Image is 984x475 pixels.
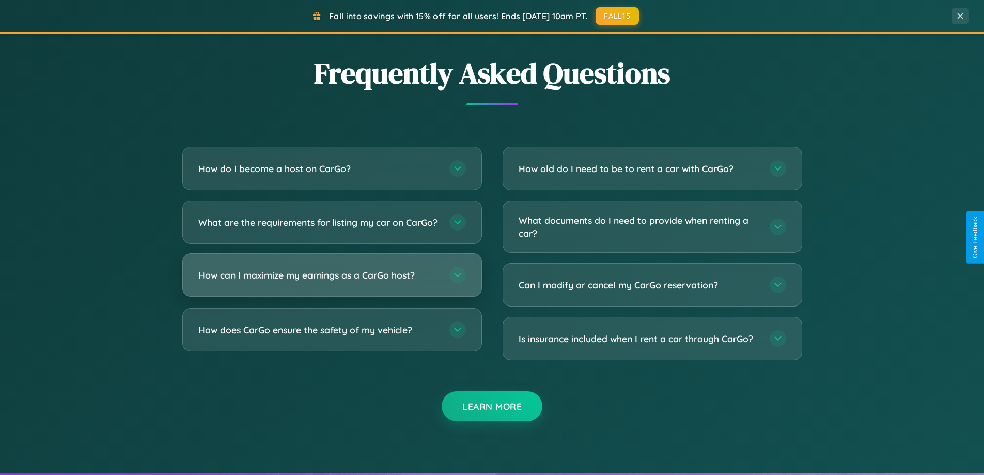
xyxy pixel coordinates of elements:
[198,269,439,282] h3: How can I maximize my earnings as a CarGo host?
[198,162,439,175] h3: How do I become a host on CarGo?
[519,332,759,345] h3: Is insurance included when I rent a car through CarGo?
[198,216,439,229] h3: What are the requirements for listing my car on CarGo?
[442,391,542,421] button: Learn More
[198,324,439,336] h3: How does CarGo ensure the safety of my vehicle?
[329,11,588,21] span: Fall into savings with 15% off for all users! Ends [DATE] 10am PT.
[519,279,759,292] h3: Can I modify or cancel my CarGo reservation?
[596,7,639,25] button: FALL15
[519,214,759,239] h3: What documents do I need to provide when renting a car?
[182,53,802,93] h2: Frequently Asked Questions
[972,217,979,258] div: Give Feedback
[519,162,759,175] h3: How old do I need to be to rent a car with CarGo?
